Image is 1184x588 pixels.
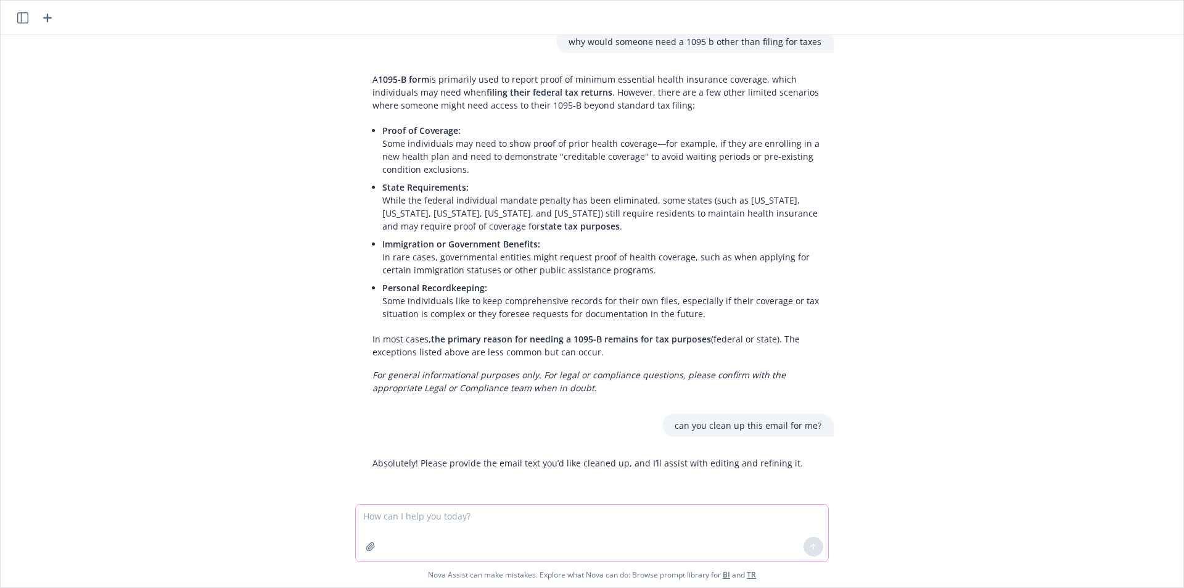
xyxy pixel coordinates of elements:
em: For general informational purposes only. For legal or compliance questions, please confirm with t... [372,369,786,394]
span: Nova Assist can make mistakes. Explore what Nova can do: Browse prompt library for and [428,562,756,587]
p: While the federal individual mandate penalty has been eliminated, some states (such as [US_STATE]... [382,181,821,233]
span: filing their federal tax returns [487,86,612,98]
p: Some individuals like to keep comprehensive records for their own files, especially if their cove... [382,281,821,320]
span: the primary reason for needing a 1095-B remains for tax purposes [431,333,711,345]
span: State Requirements: [382,181,469,193]
span: state tax purposes [540,220,620,232]
p: In most cases, (federal or state). The exceptions listed above are less common but can occur. [372,333,821,358]
p: Absolutely! Please provide the email text you’d like cleaned up, and I’ll assist with editing and... [372,457,803,470]
a: TR [747,569,756,580]
span: Proof of Coverage: [382,125,461,136]
a: BI [723,569,730,580]
span: Personal Recordkeeping: [382,282,487,294]
p: can you clean up this email for me? [675,419,821,432]
p: A is primarily used to report proof of minimum essential health insurance coverage, which individ... [372,73,821,112]
p: In rare cases, governmental entities might request proof of health coverage, such as when applyin... [382,238,821,276]
p: Some individuals may need to show proof of prior health coverage—for example, if they are enrolli... [382,124,821,176]
span: Immigration or Government Benefits: [382,238,540,250]
p: why would someone need a 1095 b other than filing for taxes [569,35,821,48]
span: 1095-B form [378,73,429,85]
